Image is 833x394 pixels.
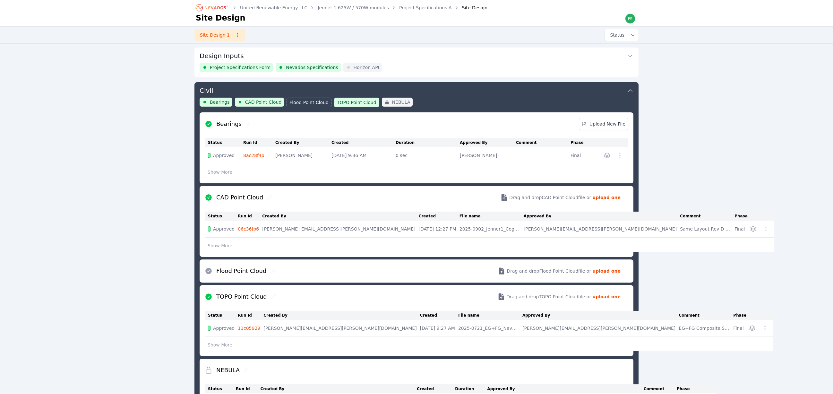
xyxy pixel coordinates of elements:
span: Approved [213,325,235,331]
a: 8ac28f4b [243,153,264,158]
span: Upload New File [582,121,625,127]
th: Run Id [236,384,261,393]
button: Drag and dropCAD Point Cloudfile or upload one [493,188,628,206]
div: EG+FG Composite Surface, Layout Rev D [679,325,730,331]
button: Design Inputs [200,48,633,63]
th: File name [459,212,524,221]
div: Final [733,325,743,331]
button: Show More [205,240,235,252]
div: Site Design [453,4,488,11]
th: Created By [263,311,420,320]
strong: upload one [592,293,621,300]
td: [DATE] 12:27 PM [419,221,459,238]
th: Duration [455,384,487,393]
a: Jenner 1 625W / 570W modules [318,4,389,11]
td: [PERSON_NAME][EMAIL_ADDRESS][PERSON_NAME][DOMAIN_NAME] [524,221,680,238]
button: Status [605,29,639,41]
th: Phase [677,384,690,393]
th: Status [205,212,238,221]
th: Run Id [243,138,275,147]
img: frida.manzo@nevados.solar [625,13,635,24]
a: Site Design 1 [194,29,245,41]
span: Approved [213,226,235,232]
span: Flood Point Cloud [289,99,329,106]
th: Status [205,138,243,147]
td: [DATE] 9:27 AM [420,320,458,337]
span: Nevados Specifications [286,64,338,71]
div: 2025-0721_EG+FG_Nevados7.15.25 file.csv [458,325,519,331]
a: Project Specifications A [399,4,452,11]
span: Horizon API [354,64,379,71]
span: Approved [213,152,235,159]
th: Comment [680,212,734,221]
th: Created [331,138,396,147]
h2: Bearings [216,119,242,128]
th: Approved By [460,138,516,147]
th: Created By [261,384,417,393]
td: [PERSON_NAME][EMAIL_ADDRESS][PERSON_NAME][DOMAIN_NAME] [262,221,418,238]
button: Show More [205,166,235,178]
th: Run Id [238,212,262,221]
h2: Flood Point Cloud [216,267,266,276]
th: Comment [679,311,733,320]
a: Upload New File [579,118,628,130]
th: Created [417,384,455,393]
th: Created [419,212,459,221]
div: 2025-0902_Jenner1_CogoExport.csv [459,226,520,232]
th: Phase [734,212,748,221]
button: Drag and dropFlood Point Cloudfile or upload one [490,262,628,280]
button: Civil [200,82,633,98]
strong: upload one [592,194,621,201]
span: TOPO Point Cloud [337,99,376,106]
td: [PERSON_NAME][EMAIL_ADDRESS][PERSON_NAME][DOMAIN_NAME] [263,320,420,337]
div: Same Layout Rev D + Module Reallocation per [DATE] URE PDF [680,226,731,232]
th: Run Id [238,311,263,320]
td: [DATE] 9:36 AM [331,147,396,164]
th: Created [420,311,458,320]
th: File name [458,311,522,320]
td: [PERSON_NAME] [275,147,331,164]
a: 06c36fb6 [238,226,259,232]
button: Show More [205,339,235,351]
strong: upload one [592,268,621,274]
span: CAD Point Cloud [245,99,282,105]
th: Comment [644,384,677,393]
span: Drag and drop CAD Point Cloud file or [509,194,591,201]
th: Created By [275,138,331,147]
th: Status [205,384,236,393]
td: [PERSON_NAME][EMAIL_ADDRESS][PERSON_NAME][DOMAIN_NAME] [522,320,679,337]
div: Design InputsProject Specifications FormNevados SpecificationsHorizon API [194,48,639,77]
a: United Renewable Energy LLC [240,4,307,11]
span: Drag and drop TOPO Point Cloud file or [506,293,591,300]
th: Phase [571,138,590,147]
h3: Civil [200,86,213,95]
h3: Design Inputs [200,51,244,60]
h2: NEBULA [216,366,240,375]
span: NEBULA [392,99,410,105]
a: 11c05929 [238,326,260,331]
h2: CAD Point Cloud [216,193,263,202]
th: Duration [396,138,460,147]
span: Status [607,32,624,38]
th: Created By [262,212,418,221]
th: Approved By [487,384,643,393]
span: Drag and drop Flood Point Cloud file or [507,268,591,274]
th: Approved By [522,311,679,320]
button: Drag and dropTOPO Point Cloudfile or upload one [490,288,628,306]
td: [PERSON_NAME] [460,147,516,164]
th: Status [205,311,238,320]
h1: Site Design [196,13,245,23]
span: Bearings [210,99,230,105]
nav: Breadcrumb [196,3,487,13]
th: Approved By [524,212,680,221]
div: Final [734,226,745,232]
th: Phase [733,311,747,320]
th: Comment [516,138,571,147]
div: Final [571,152,587,159]
div: 0 sec [396,152,457,159]
span: Project Specifications Form [210,64,271,71]
h2: TOPO Point Cloud [216,292,267,301]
